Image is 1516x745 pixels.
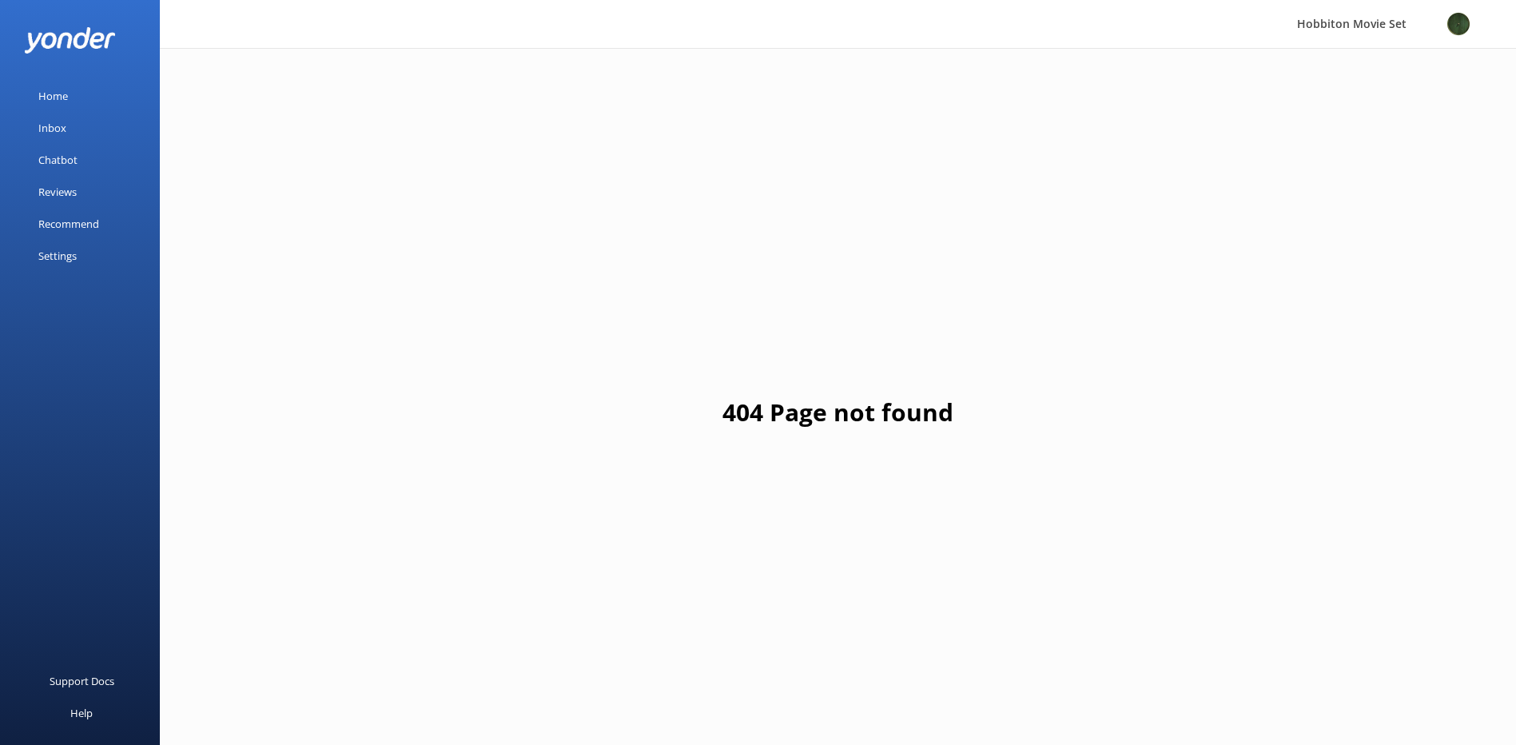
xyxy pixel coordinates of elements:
h1: 404 Page not found [722,393,953,432]
div: Recommend [38,208,99,240]
img: 34-1720495293.png [1446,12,1470,36]
img: yonder-white-logo.png [24,27,116,54]
div: Inbox [38,112,66,144]
div: Support Docs [50,665,114,697]
div: Chatbot [38,144,78,176]
div: Settings [38,240,77,272]
div: Help [70,697,93,729]
div: Reviews [38,176,77,208]
div: Home [38,80,68,112]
